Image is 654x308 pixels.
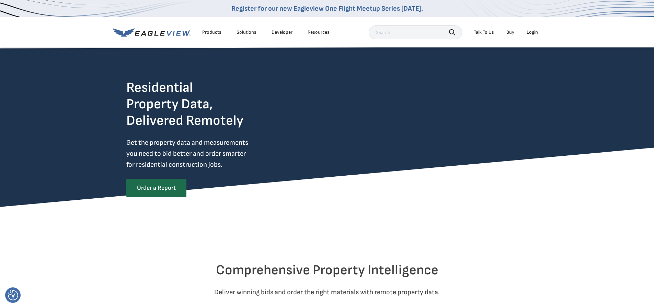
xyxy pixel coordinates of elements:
h2: Comprehensive Property Intelligence [126,262,528,278]
h2: Residential Property Data, Delivered Remotely [126,79,243,129]
div: Login [527,29,538,35]
img: Revisit consent button [8,290,18,300]
div: Solutions [237,29,256,35]
div: Resources [308,29,330,35]
a: Order a Report [126,179,186,197]
a: Developer [272,29,292,35]
div: Talk To Us [474,29,494,35]
a: Register for our new Eagleview One Flight Meetup Series [DATE]. [231,4,423,13]
div: Products [202,29,221,35]
a: Buy [506,29,514,35]
p: Deliver winning bids and order the right materials with remote property data. [126,287,528,298]
p: Get the property data and measurements you need to bid better and order smarter for residential c... [126,137,277,170]
input: Search [369,25,462,39]
button: Consent Preferences [8,290,18,300]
